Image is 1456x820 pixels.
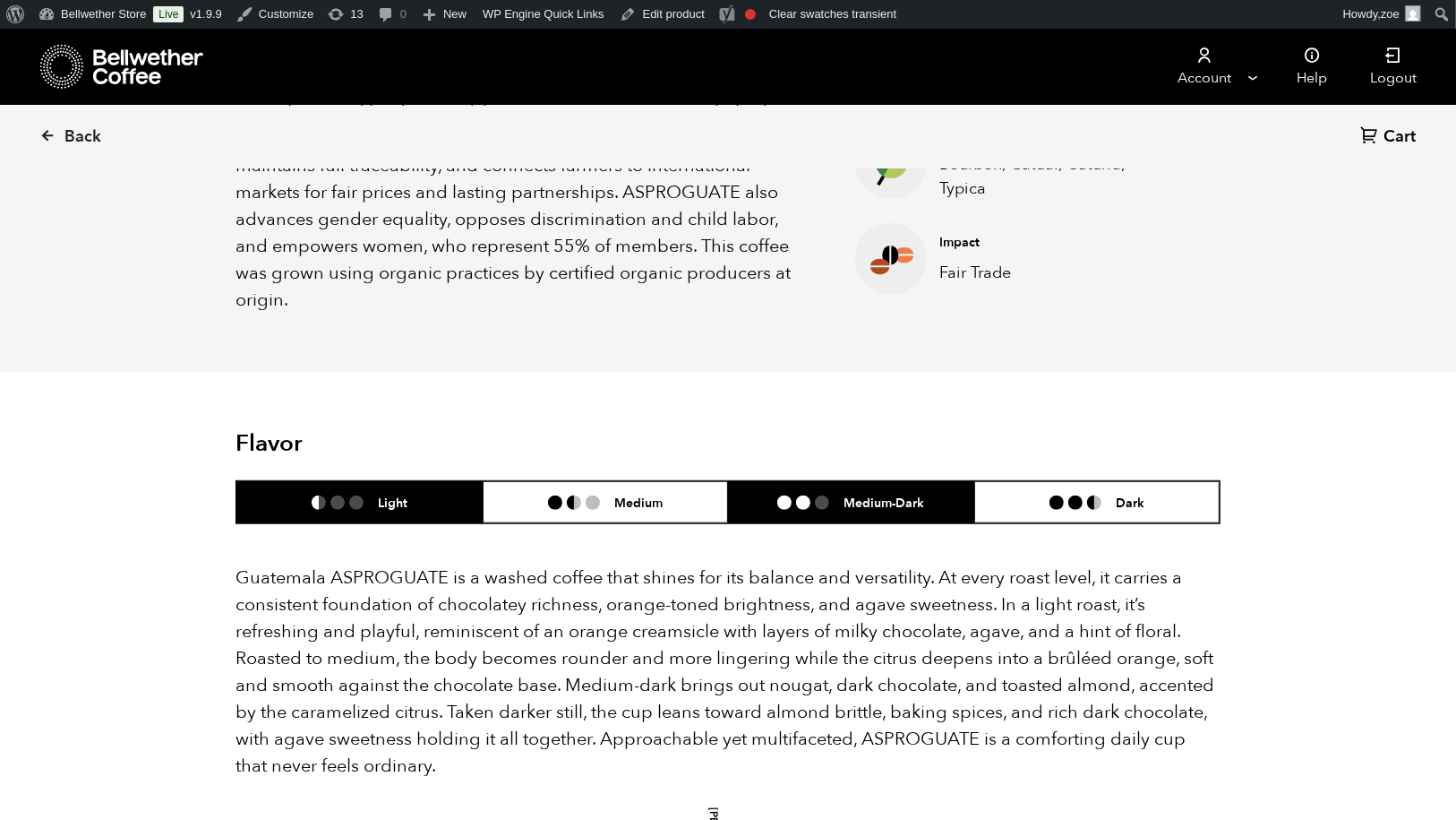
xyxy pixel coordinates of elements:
a: Cart [1360,125,1420,150]
span: zoe [1381,7,1400,21]
p: Bourbon, Catuai, Caturra, Typica [940,152,1162,201]
a: Help [1275,29,1349,105]
p: Guatemala ASPROGUATE is a washed coffee that shines for its balance and versatility. At every roa... [236,565,1220,780]
div: Focus keyphrase not set [745,9,756,20]
h6: Medium-Dark [844,495,924,510]
h6: Light [378,495,407,510]
a: Logout [1349,29,1438,105]
span: Cart [1383,126,1416,148]
span: Back [64,126,101,148]
p: Fair Trade [940,261,1162,285]
h4: Impact [940,234,1162,252]
h2: Flavor [236,430,564,458]
h6: Medium [614,495,663,510]
a: Account [1150,29,1260,105]
a: Live [153,6,184,22]
h6: Dark [1116,495,1144,510]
